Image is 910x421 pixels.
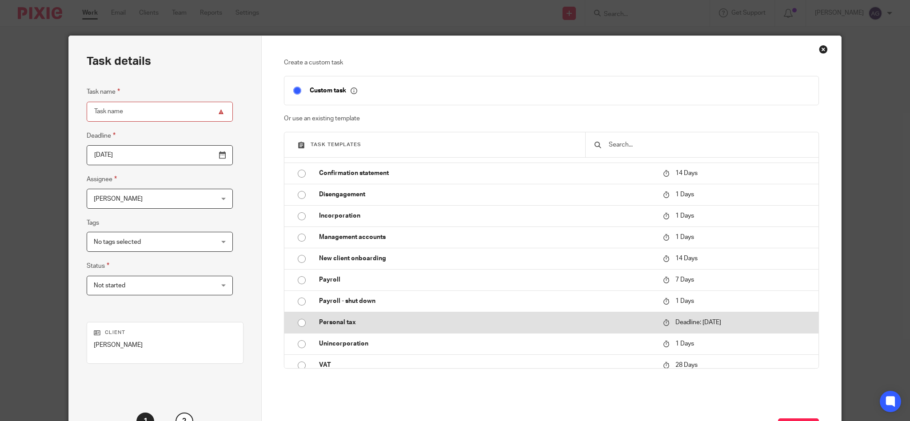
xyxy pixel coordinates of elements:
p: Payroll [319,275,654,284]
p: Custom task [310,87,357,95]
label: Deadline [87,131,116,141]
span: 1 Days [675,298,694,304]
span: 1 Days [675,191,694,198]
p: [PERSON_NAME] [94,341,237,350]
span: 1 Days [675,341,694,347]
p: Incorporation [319,211,654,220]
span: Not started [94,282,125,289]
p: Unincorporation [319,339,654,348]
p: Or use an existing template [284,114,819,123]
span: Deadline: [DATE] [675,319,721,326]
p: Disengagement [319,190,654,199]
p: Client [94,329,237,336]
span: Task templates [311,142,361,147]
span: 1 Days [675,234,694,240]
p: Personal tax [319,318,654,327]
span: 7 Days [675,277,694,283]
span: 1 Days [675,213,694,219]
label: Task name [87,87,120,97]
p: New client onboarding [319,254,654,263]
div: Close this dialog window [819,45,828,54]
span: 14 Days [675,170,698,176]
span: 14 Days [675,255,698,262]
label: Status [87,261,109,271]
h2: Task details [87,54,151,69]
label: Assignee [87,174,117,184]
span: [PERSON_NAME] [94,196,143,202]
span: No tags selected [94,239,141,245]
input: Pick a date [87,145,233,165]
p: Create a custom task [284,58,819,67]
input: Search... [608,140,810,150]
p: Payroll - shut down [319,297,654,306]
p: Management accounts [319,233,654,242]
span: 28 Days [675,362,698,368]
input: Task name [87,102,233,122]
label: Tags [87,218,99,227]
p: VAT [319,361,654,369]
p: Confirmation statement [319,169,654,178]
